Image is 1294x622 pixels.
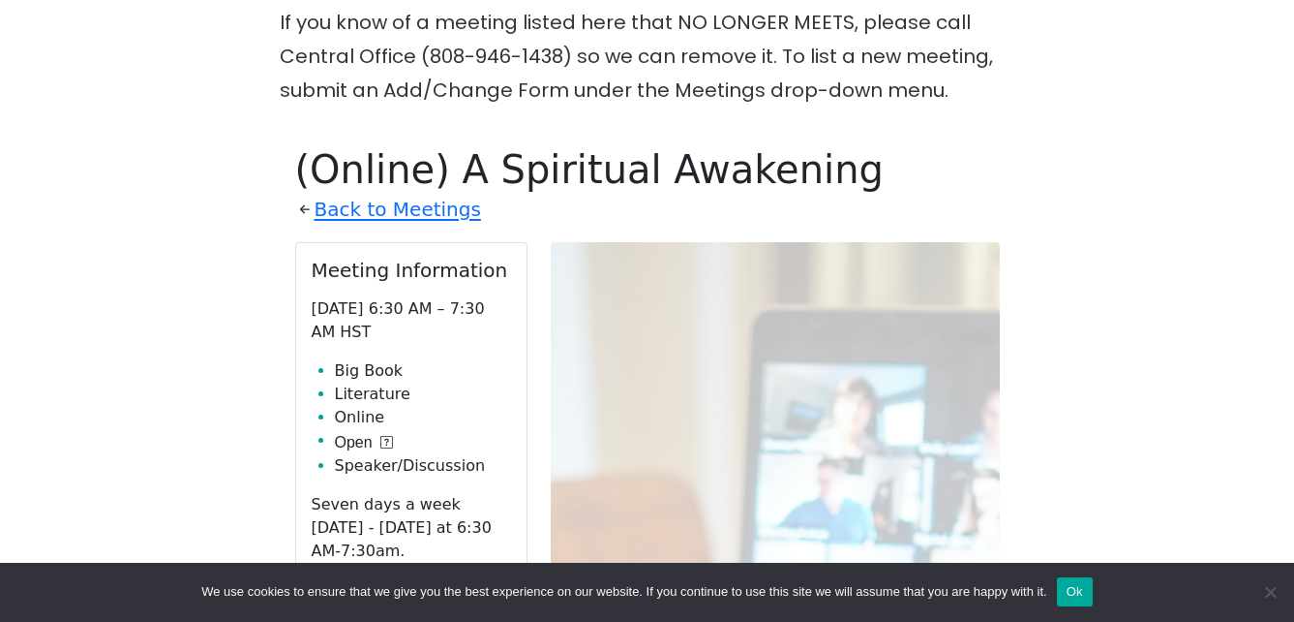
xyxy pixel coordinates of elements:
li: Speaker/Discussion [335,454,511,478]
button: Open [335,431,393,454]
h1: (Online) A Spiritual Awakening [295,146,1000,193]
button: Ok [1057,577,1093,606]
span: We use cookies to ensure that we give you the best experience on our website. If you continue to ... [201,582,1046,602]
p: Seven days a week [DATE] - [DATE] at 6:30 AM-7:30am. [312,493,511,563]
span: Open [335,431,373,454]
li: Online [335,406,511,429]
span: No [1260,582,1279,602]
li: Literature [335,383,511,406]
a: Back to Meetings [315,193,481,227]
li: Big Book [335,359,511,383]
p: If you know of a meeting listed here that NO LONGER MEETS, please call Central Office (808-946-14... [280,6,1015,108]
h2: Meeting Information [312,259,511,282]
p: [DATE] 6:30 AM – 7:30 AM HST [312,297,511,344]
